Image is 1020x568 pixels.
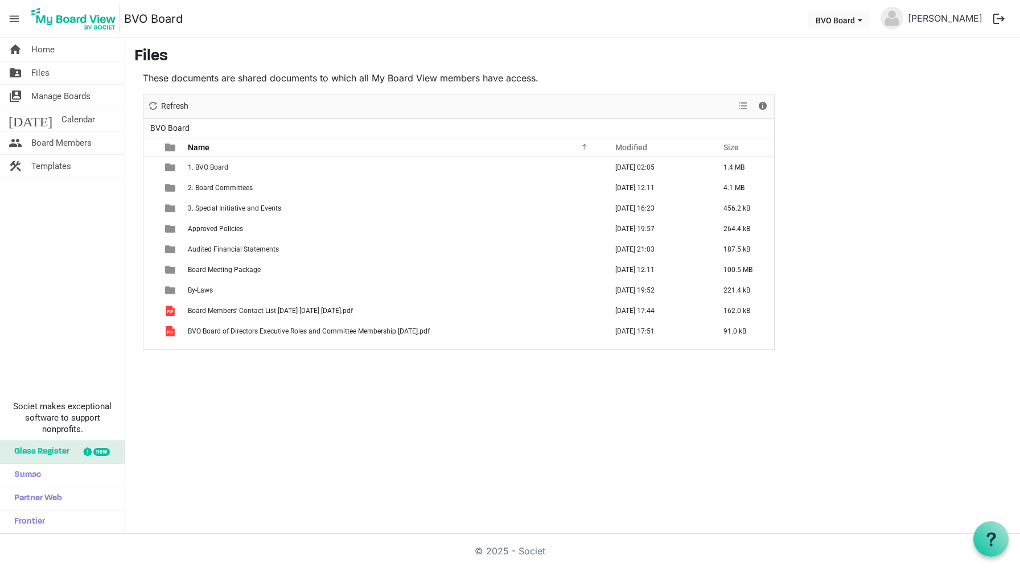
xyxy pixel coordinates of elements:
[9,131,22,154] span: people
[146,99,191,113] button: Refresh
[143,71,775,85] p: These documents are shared documents to which all My Board View members have access.
[188,184,253,192] span: 2. Board Committees
[188,163,228,171] span: 1. BVO Board
[143,321,158,341] td: checkbox
[755,99,771,113] button: Details
[188,327,430,335] span: BVO Board of Directors Executive Roles and Committee Membership [DATE].pdf
[143,198,158,219] td: checkbox
[711,260,774,280] td: 100.5 MB is template cell column header Size
[615,143,647,152] span: Modified
[188,143,209,152] span: Name
[603,198,711,219] td: October 29, 2024 16:23 column header Modified
[9,464,41,487] span: Sumac
[711,301,774,321] td: 162.0 kB is template cell column header Size
[143,301,158,321] td: checkbox
[31,85,91,108] span: Manage Boards
[723,143,739,152] span: Size
[603,260,711,280] td: September 25, 2025 12:11 column header Modified
[736,99,750,113] button: View dropdownbutton
[987,7,1011,31] button: logout
[188,204,281,212] span: 3. Special Initiative and Events
[184,157,603,178] td: 1. BVO Board is template cell column header Name
[28,5,120,33] img: My Board View Logo
[184,198,603,219] td: 3. Special Initiative and Events is template cell column header Name
[9,61,22,84] span: folder_shared
[603,301,711,321] td: June 02, 2025 17:44 column header Modified
[9,155,22,178] span: construction
[158,260,184,280] td: is template cell column header type
[753,94,772,118] div: Details
[603,280,711,301] td: September 07, 2025 19:52 column header Modified
[711,198,774,219] td: 456.2 kB is template cell column header Size
[184,301,603,321] td: Board Members' Contact List 2025-2028 May 2025.pdf is template cell column header Name
[143,280,158,301] td: checkbox
[188,245,279,253] span: Audited Financial Statements
[603,321,711,341] td: June 02, 2025 17:51 column header Modified
[158,219,184,239] td: is template cell column header type
[184,260,603,280] td: Board Meeting Package is template cell column header Name
[5,401,120,435] span: Societ makes exceptional software to support nonprofits.
[158,280,184,301] td: is template cell column header type
[31,38,55,61] span: Home
[881,7,903,30] img: no-profile-picture.svg
[711,321,774,341] td: 91.0 kB is template cell column header Size
[9,108,52,131] span: [DATE]
[184,239,603,260] td: Audited Financial Statements is template cell column header Name
[3,8,25,30] span: menu
[734,94,753,118] div: View
[143,94,192,118] div: Refresh
[148,121,192,135] span: BVO Board
[134,47,1011,67] h3: Files
[188,266,261,274] span: Board Meeting Package
[711,178,774,198] td: 4.1 MB is template cell column header Size
[158,157,184,178] td: is template cell column header type
[143,157,158,178] td: checkbox
[28,5,124,33] a: My Board View Logo
[184,219,603,239] td: Approved Policies is template cell column header Name
[711,219,774,239] td: 264.4 kB is template cell column header Size
[711,157,774,178] td: 1.4 MB is template cell column header Size
[9,38,22,61] span: home
[158,239,184,260] td: is template cell column header type
[124,7,183,30] a: BVO Board
[603,178,711,198] td: September 25, 2025 12:11 column header Modified
[31,131,92,154] span: Board Members
[603,219,711,239] td: September 07, 2025 19:57 column header Modified
[61,108,95,131] span: Calendar
[808,12,870,28] button: BVO Board dropdownbutton
[9,487,62,510] span: Partner Web
[903,7,987,30] a: [PERSON_NAME]
[184,280,603,301] td: By-Laws is template cell column header Name
[188,307,353,315] span: Board Members' Contact List [DATE]-[DATE] [DATE].pdf
[143,219,158,239] td: checkbox
[31,61,50,84] span: Files
[9,85,22,108] span: switch_account
[160,99,190,113] span: Refresh
[711,239,774,260] td: 187.5 kB is template cell column header Size
[603,157,711,178] td: September 12, 2025 02:05 column header Modified
[603,239,711,260] td: September 24, 2025 21:03 column header Modified
[143,260,158,280] td: checkbox
[475,545,545,557] a: © 2025 - Societ
[9,441,69,463] span: Glass Register
[184,178,603,198] td: 2. Board Committees is template cell column header Name
[711,280,774,301] td: 221.4 kB is template cell column header Size
[143,178,158,198] td: checkbox
[9,511,45,533] span: Frontier
[188,286,213,294] span: By-Laws
[158,321,184,341] td: is template cell column header type
[93,448,110,456] div: new
[158,178,184,198] td: is template cell column header type
[188,225,243,233] span: Approved Policies
[158,301,184,321] td: is template cell column header type
[184,321,603,341] td: BVO Board of Directors Executive Roles and Committee Membership May 2025.pdf is template cell col...
[158,198,184,219] td: is template cell column header type
[143,239,158,260] td: checkbox
[31,155,71,178] span: Templates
